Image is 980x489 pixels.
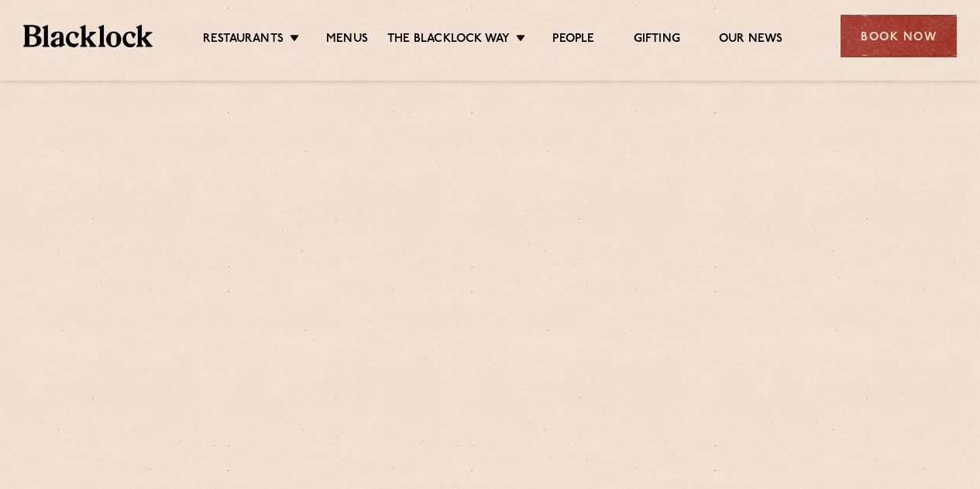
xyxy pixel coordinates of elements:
a: Menus [326,32,368,49]
a: Restaurants [203,32,284,49]
div: Book Now [841,15,957,57]
a: Gifting [634,32,680,49]
img: BL_Textured_Logo-footer-cropped.svg [23,25,153,46]
a: People [552,32,594,49]
a: The Blacklock Way [387,32,510,49]
a: Our News [719,32,783,49]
